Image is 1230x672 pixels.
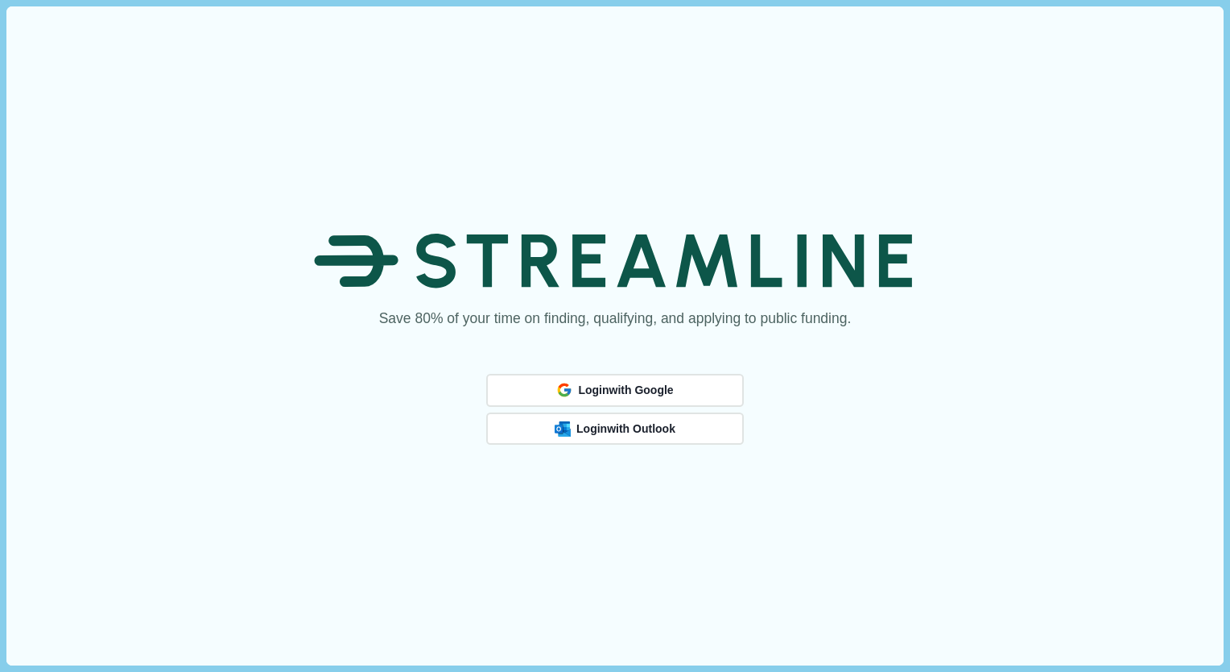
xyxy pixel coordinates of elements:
[379,309,852,329] h1: Save 80% of your time on finding, qualifying, and applying to public funding.
[486,413,744,445] button: Outlook LogoLoginwith Outlook
[486,374,744,408] button: Loginwith Google
[578,384,673,397] span: Login with Google
[576,422,675,436] span: Login with Outlook
[314,216,915,306] img: Streamline Climate Logo
[555,421,571,437] img: Outlook Logo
